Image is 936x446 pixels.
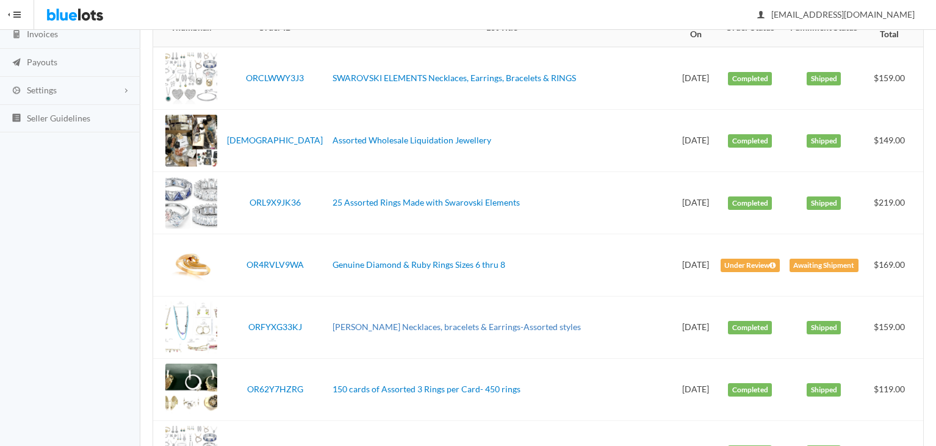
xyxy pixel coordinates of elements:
span: Settings [27,85,57,95]
label: Completed [728,134,772,148]
a: ORL9X9JK36 [250,197,301,207]
label: Completed [728,196,772,210]
ion-icon: cog [10,85,23,97]
label: Awaiting Shipment [790,259,859,272]
td: [DATE] [675,359,715,421]
td: [DATE] [675,297,715,359]
span: Payouts [27,57,57,67]
a: SWAROVSKI ELEMENTS Necklaces, Earrings, Bracelets & RINGS [333,73,576,83]
a: Assorted Wholesale Liquidation Jewellery [333,135,491,145]
a: [DEMOGRAPHIC_DATA] [227,135,323,145]
label: Shipped [807,72,841,85]
td: $149.00 [863,110,923,172]
td: [DATE] [675,47,715,110]
a: 25 Assorted Rings Made with Swarovski Elements [333,197,520,207]
td: $169.00 [863,234,923,297]
label: Shipped [807,321,841,334]
td: $119.00 [863,359,923,421]
td: $159.00 [863,297,923,359]
td: $159.00 [863,47,923,110]
ion-icon: paper plane [10,57,23,69]
span: Seller Guidelines [27,113,90,123]
a: 150 cards of Assorted 3 Rings per Card- 450 rings [333,384,520,394]
a: [PERSON_NAME] Necklaces, bracelets & Earrings-Assorted styles [333,322,581,332]
a: ORCLWWY3J3 [246,73,304,83]
a: OR4RVLV9WA [247,259,304,270]
td: [DATE] [675,110,715,172]
a: OR62Y7HZRG [247,384,303,394]
label: Shipped [807,196,841,210]
label: Completed [728,72,772,85]
td: [DATE] [675,172,715,234]
label: Completed [728,383,772,397]
ion-icon: calculator [10,29,23,41]
ion-icon: list box [10,113,23,124]
span: Invoices [27,29,58,39]
ion-icon: person [755,10,767,21]
a: Genuine Diamond & Ruby Rings Sizes 6 thru 8 [333,259,505,270]
span: [EMAIL_ADDRESS][DOMAIN_NAME] [758,9,915,20]
label: Completed [728,321,772,334]
td: [DATE] [675,234,715,297]
td: $219.00 [863,172,923,234]
label: Shipped [807,134,841,148]
label: Under Review [721,259,780,272]
a: ORFYXG33KJ [248,322,302,332]
label: Shipped [807,383,841,397]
